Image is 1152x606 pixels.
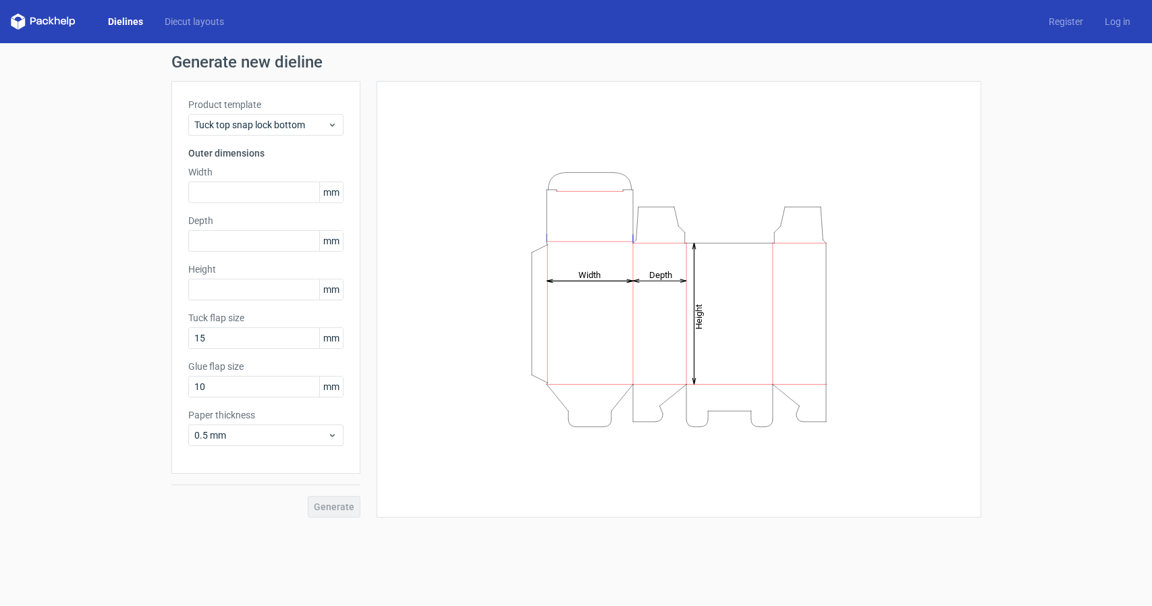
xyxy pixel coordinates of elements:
span: mm [319,279,343,300]
span: mm [319,231,343,251]
label: Paper thickness [188,408,344,422]
a: Dielines [97,15,154,28]
span: 0.5 mm [194,429,327,442]
label: Width [188,165,344,179]
label: Depth [188,214,344,227]
tspan: Depth [649,269,672,279]
label: Glue flap size [188,360,344,373]
h3: Outer dimensions [188,146,344,160]
label: Height [188,263,344,276]
tspan: Height [694,304,704,329]
tspan: Width [578,269,600,279]
label: Product template [188,98,344,111]
h1: Generate new dieline [171,54,981,70]
label: Tuck flap size [188,311,344,325]
span: mm [319,377,343,397]
a: Diecut layouts [154,15,235,28]
a: Register [1038,15,1094,28]
a: Log in [1094,15,1141,28]
span: mm [319,328,343,348]
span: Tuck top snap lock bottom [194,118,327,132]
span: mm [319,182,343,202]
